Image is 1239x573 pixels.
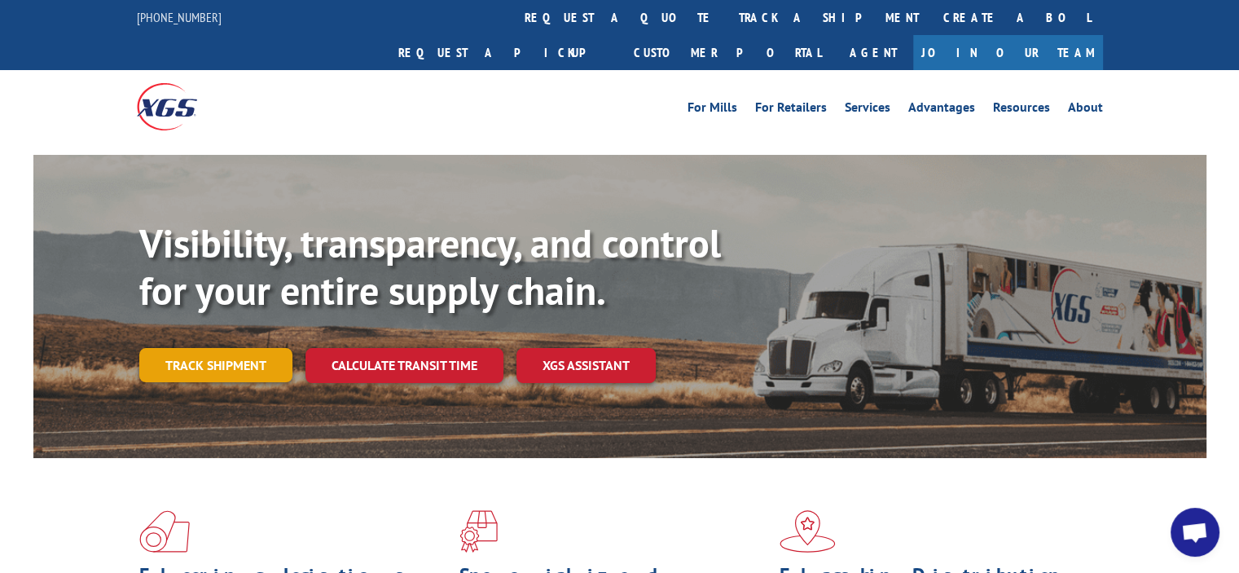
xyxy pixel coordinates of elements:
[622,35,833,70] a: Customer Portal
[459,510,498,553] img: xgs-icon-focused-on-flooring-red
[1068,101,1103,119] a: About
[139,348,292,382] a: Track shipment
[845,101,890,119] a: Services
[755,101,827,119] a: For Retailers
[139,218,721,315] b: Visibility, transparency, and control for your entire supply chain.
[780,510,836,553] img: xgs-icon-flagship-distribution-model-red
[386,35,622,70] a: Request a pickup
[139,510,190,553] img: xgs-icon-total-supply-chain-intelligence-red
[908,101,975,119] a: Advantages
[688,101,737,119] a: For Mills
[305,348,503,383] a: Calculate transit time
[833,35,913,70] a: Agent
[1171,508,1219,557] a: Open chat
[137,9,222,25] a: [PHONE_NUMBER]
[993,101,1050,119] a: Resources
[913,35,1103,70] a: Join Our Team
[516,348,656,383] a: XGS ASSISTANT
